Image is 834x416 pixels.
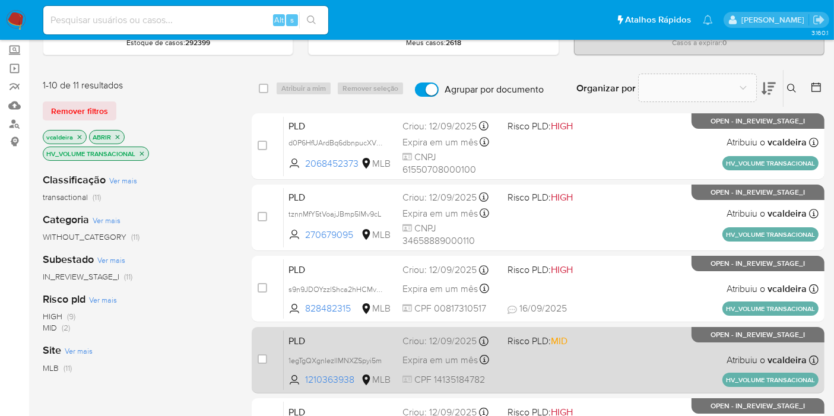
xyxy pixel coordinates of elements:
[625,13,691,26] font: Atalhos Rápidos
[703,15,713,25] a: Notificações
[274,14,284,26] font: Alt
[741,14,804,26] font: [PERSON_NAME]
[811,28,828,37] font: 3.160.1
[813,14,825,26] a: Sair
[290,14,294,26] font: s
[741,14,808,26] p: vitoria.caldeira@mercadolivre.com
[43,12,328,28] input: Pesquisar usuários ou casos...
[299,12,324,28] button: ícone de pesquisa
